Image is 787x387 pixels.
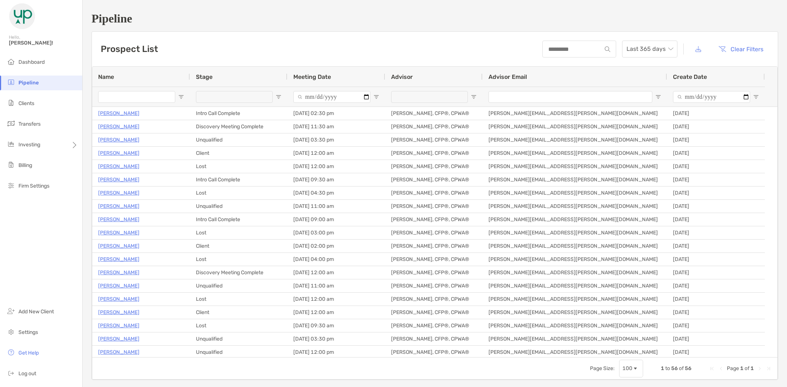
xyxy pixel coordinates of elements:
[287,226,385,239] div: [DATE] 03:00 pm
[287,332,385,345] div: [DATE] 03:30 pm
[489,91,652,103] input: Advisor Email Filter Input
[98,334,139,344] p: [PERSON_NAME]
[673,73,707,80] span: Create Date
[18,350,39,356] span: Get Help
[385,186,483,199] div: [PERSON_NAME], CFP®, CPWA®
[757,366,763,372] div: Next Page
[287,200,385,213] div: [DATE] 11:00 am
[667,200,765,213] div: [DATE]
[667,133,765,146] div: [DATE]
[18,142,40,148] span: Investing
[483,147,667,160] div: [PERSON_NAME][EMAIL_ADDRESS][PERSON_NAME][DOMAIN_NAME]
[385,107,483,120] div: [PERSON_NAME], CFP®, CPWA®
[190,226,287,239] div: Lost
[98,228,139,237] a: [PERSON_NAME]
[293,91,370,103] input: Meeting Date Filter Input
[679,365,684,372] span: of
[7,98,15,107] img: clients icon
[385,266,483,279] div: [PERSON_NAME], CFP®, CPWA®
[190,346,287,359] div: Unqualified
[190,279,287,292] div: Unqualified
[98,348,139,357] p: [PERSON_NAME]
[483,319,667,332] div: [PERSON_NAME][EMAIL_ADDRESS][PERSON_NAME][DOMAIN_NAME]
[667,160,765,173] div: [DATE]
[385,346,483,359] div: [PERSON_NAME], CFP®, CPWA®
[178,94,184,100] button: Open Filter Menu
[483,200,667,213] div: [PERSON_NAME][EMAIL_ADDRESS][PERSON_NAME][DOMAIN_NAME]
[667,332,765,345] div: [DATE]
[18,162,32,168] span: Billing
[190,120,287,133] div: Discovery Meeting Complete
[483,332,667,345] div: [PERSON_NAME][EMAIL_ADDRESS][PERSON_NAME][DOMAIN_NAME]
[671,365,678,372] span: 56
[18,183,49,189] span: Firm Settings
[190,253,287,266] div: Lost
[590,365,615,372] div: Page Size:
[190,213,287,226] div: Intro Call Complete
[9,40,78,46] span: [PERSON_NAME]!
[385,120,483,133] div: [PERSON_NAME], CFP®, CPWA®
[98,202,139,211] a: [PERSON_NAME]
[190,107,287,120] div: Intro Call Complete
[7,160,15,169] img: billing icon
[98,162,139,171] a: [PERSON_NAME]
[190,306,287,319] div: Client
[98,175,139,184] a: [PERSON_NAME]
[18,121,41,127] span: Transfers
[483,173,667,186] div: [PERSON_NAME][EMAIL_ADDRESS][PERSON_NAME][DOMAIN_NAME]
[190,186,287,199] div: Lost
[9,3,35,29] img: Zoe Logo
[287,346,385,359] div: [DATE] 12:00 pm
[667,120,765,133] div: [DATE]
[7,369,15,377] img: logout icon
[385,133,483,146] div: [PERSON_NAME], CFP®, CPWA®
[667,266,765,279] div: [DATE]
[483,120,667,133] div: [PERSON_NAME][EMAIL_ADDRESS][PERSON_NAME][DOMAIN_NAME]
[98,268,139,277] p: [PERSON_NAME]
[667,253,765,266] div: [DATE]
[385,213,483,226] div: [PERSON_NAME], CFP®, CPWA®
[471,94,477,100] button: Open Filter Menu
[667,240,765,252] div: [DATE]
[483,306,667,319] div: [PERSON_NAME][EMAIL_ADDRESS][PERSON_NAME][DOMAIN_NAME]
[667,147,765,160] div: [DATE]
[98,294,139,304] a: [PERSON_NAME]
[713,41,769,57] button: Clear Filters
[287,213,385,226] div: [DATE] 09:00 am
[98,188,139,198] a: [PERSON_NAME]
[373,94,379,100] button: Open Filter Menu
[98,109,139,118] a: [PERSON_NAME]
[667,226,765,239] div: [DATE]
[287,293,385,306] div: [DATE] 12:00 am
[750,365,754,372] span: 1
[655,94,661,100] button: Open Filter Menu
[709,366,715,372] div: First Page
[7,307,15,315] img: add_new_client icon
[7,78,15,87] img: pipeline icon
[489,73,527,80] span: Advisor Email
[385,173,483,186] div: [PERSON_NAME], CFP®, CPWA®
[190,293,287,306] div: Lost
[673,91,750,103] input: Create Date Filter Input
[98,241,139,251] a: [PERSON_NAME]
[483,266,667,279] div: [PERSON_NAME][EMAIL_ADDRESS][PERSON_NAME][DOMAIN_NAME]
[7,348,15,357] img: get-help icon
[627,41,673,57] span: Last 365 days
[287,240,385,252] div: [DATE] 02:00 pm
[190,200,287,213] div: Unqualified
[276,94,282,100] button: Open Filter Menu
[483,253,667,266] div: [PERSON_NAME][EMAIL_ADDRESS][PERSON_NAME][DOMAIN_NAME]
[7,57,15,66] img: dashboard icon
[685,365,691,372] span: 56
[287,107,385,120] div: [DATE] 02:30 pm
[190,133,287,146] div: Unqualified
[665,365,670,372] span: to
[98,215,139,224] a: [PERSON_NAME]
[287,319,385,332] div: [DATE] 09:30 am
[7,181,15,190] img: firm-settings icon
[483,240,667,252] div: [PERSON_NAME][EMAIL_ADDRESS][PERSON_NAME][DOMAIN_NAME]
